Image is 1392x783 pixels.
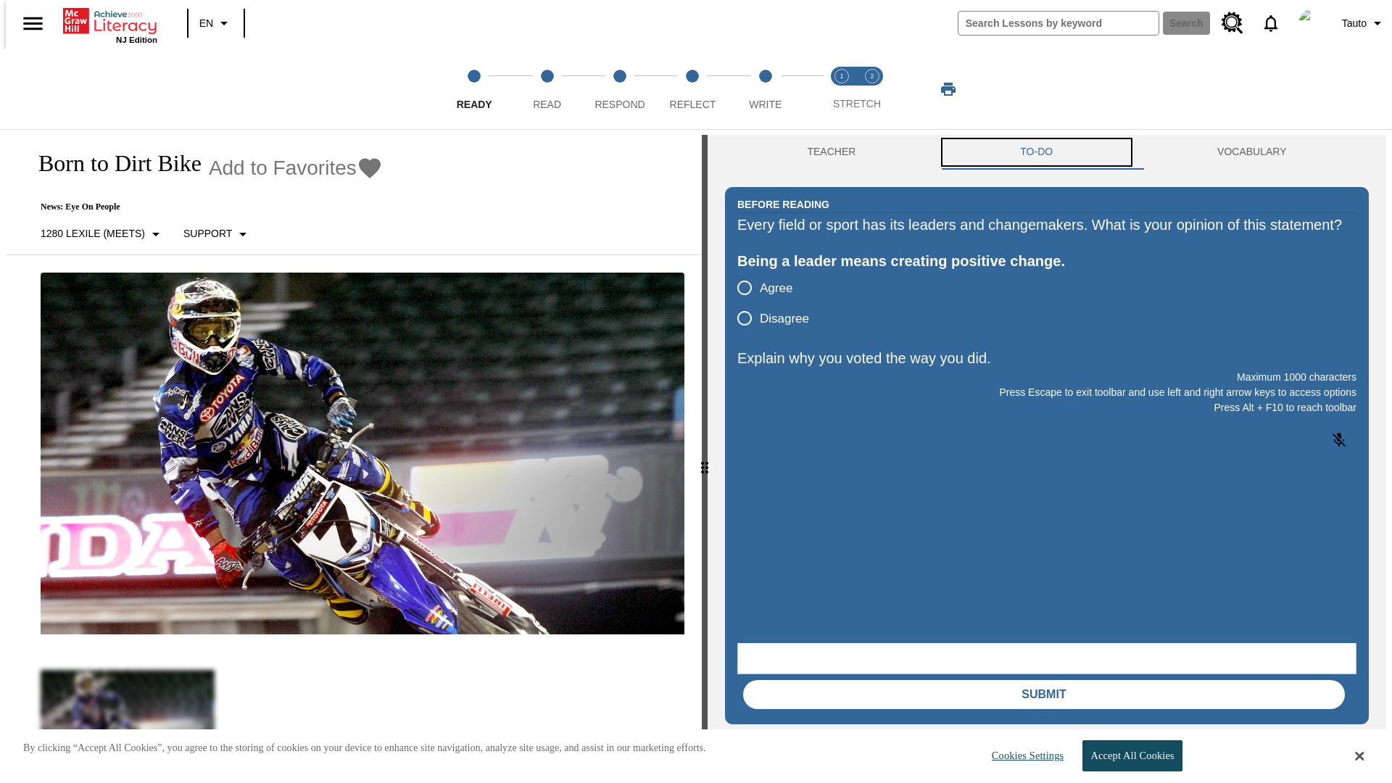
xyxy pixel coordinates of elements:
p: Support [183,226,232,241]
button: Read step 2 of 5 [505,49,589,129]
button: Language: EN, Select a language [193,10,239,36]
button: Click to activate and allow voice recognition [1322,423,1356,457]
body: Explain why you voted the way you did. Maximum 1000 characters Press Alt + F10 to reach toolbar P... [6,12,212,25]
p: Explain why you voted the way you did. [737,347,1356,370]
div: poll [737,273,821,333]
span: Write [749,99,782,110]
button: Submit [743,680,1345,709]
button: Scaffolds, Support [178,221,257,247]
div: Every field or sport has its leaders and changemakers. What is your opinion of this statement? [737,213,1356,236]
button: Stretch Respond step 2 of 2 [851,49,893,129]
p: By clicking “Accept All Cookies”, you agree to the storing of cookies on your device to enhance s... [23,741,706,755]
span: EN [199,16,213,31]
div: Instructional Panel Tabs [725,135,1369,170]
img: Avatar [1298,9,1327,38]
button: Cookies Settings [979,741,1069,771]
span: Disagree [760,310,809,328]
h1: Born to Dirt Bike [23,150,202,177]
a: Notifications [1252,4,1290,42]
button: Write step 5 of 5 [724,49,808,129]
button: TO-DO [938,135,1135,170]
button: Accept All Cookies [1082,740,1182,771]
div: Being a leader means creating positive change. [737,249,1356,273]
span: Agree [760,279,792,298]
p: Press Escape to exit toolbar and use left and right arrow keys to access options [737,385,1356,400]
button: Ready step 1 of 5 [432,49,516,129]
button: Profile/Settings [1336,10,1392,36]
button: VOCABULARY [1135,135,1369,170]
p: 1280 Lexile (Meets) [41,226,145,241]
span: Tauto [1342,16,1367,31]
button: Open side menu [12,2,54,45]
span: STRETCH [833,98,881,109]
a: Resource Center, Will open in new tab [1213,4,1252,43]
span: Reflect [670,99,716,110]
div: reading [6,135,702,776]
button: Print [925,76,971,102]
span: Ready [457,99,492,110]
img: Motocross racer James Stewart flies through the air on his dirt bike. [41,273,684,635]
input: search field [958,12,1159,35]
div: Press Enter or Spacebar and then press right and left arrow keys to move the slider [702,135,708,783]
button: Stretch Read step 1 of 2 [821,49,863,129]
span: Read [533,99,561,110]
span: Add to Favorites [209,157,357,180]
span: NJ Edition [116,36,157,44]
button: Teacher [725,135,938,170]
div: Home [63,5,157,44]
button: Close [1355,750,1364,763]
button: Select a new avatar [1290,4,1336,42]
div: activity [708,135,1386,783]
text: 2 [870,72,874,80]
button: Reflect step 4 of 5 [650,49,734,129]
span: Respond [594,99,645,110]
p: News: Eye On People [23,202,383,212]
button: Select Lexile, 1280 Lexile (Meets) [35,221,170,247]
button: Add to Favorites - Born to Dirt Bike [209,155,383,181]
button: Respond step 3 of 5 [578,49,662,129]
text: 1 [840,72,843,80]
h2: Before Reading [737,196,829,212]
p: Maximum 1000 characters [737,370,1356,385]
p: Press Alt + F10 to reach toolbar [737,400,1356,415]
